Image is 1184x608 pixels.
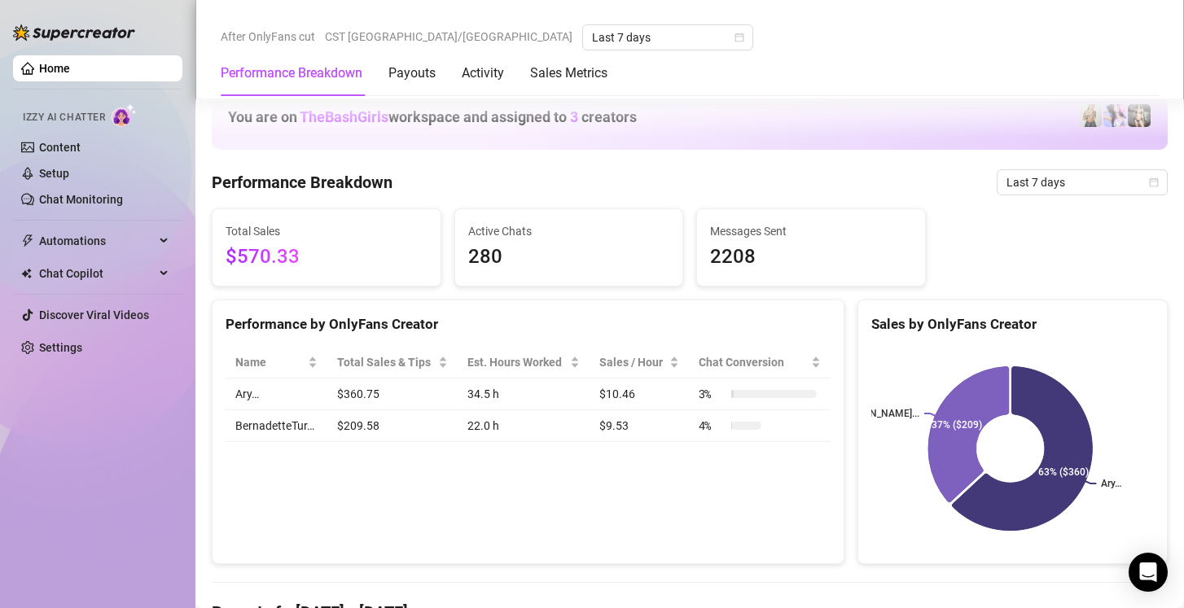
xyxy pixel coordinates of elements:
[590,347,689,378] th: Sales / Hour
[235,353,305,371] span: Name
[39,141,81,154] a: Content
[226,222,428,240] span: Total Sales
[458,410,589,442] td: 22.0 h
[23,110,105,125] span: Izzy AI Chatter
[1103,104,1126,127] img: Ary
[458,378,589,410] td: 34.5 h
[39,62,70,75] a: Home
[1006,170,1158,195] span: Last 7 days
[570,108,578,125] span: 3
[221,63,362,83] div: Performance Breakdown
[39,308,149,321] a: Discover Viral Videos
[226,410,327,442] td: BernadetteTur…
[226,313,831,335] div: Performance by OnlyFans Creator
[226,347,327,378] th: Name
[39,228,155,254] span: Automations
[226,242,428,273] span: $570.33
[871,313,1154,335] div: Sales by OnlyFans Creator
[699,417,725,435] span: 4 %
[468,222,670,240] span: Active Chats
[21,234,34,247] span: thunderbolt
[325,24,572,49] span: CST [GEOGRAPHIC_DATA]/[GEOGRAPHIC_DATA]
[462,63,504,83] div: Activity
[735,33,744,42] span: calendar
[1102,478,1122,489] text: Ary…
[228,108,637,126] h1: You are on workspace and assigned to creators
[1149,177,1159,187] span: calendar
[39,260,155,287] span: Chat Copilot
[710,242,912,273] span: 2208
[39,341,82,354] a: Settings
[590,378,689,410] td: $10.46
[13,24,135,41] img: logo-BBDzfeDw.svg
[39,193,123,206] a: Chat Monitoring
[300,108,388,125] span: TheBashGirls
[689,347,831,378] th: Chat Conversion
[592,25,743,50] span: Last 7 days
[710,222,912,240] span: Messages Sent
[226,378,327,410] td: Ary…
[39,167,69,180] a: Setup
[837,408,919,419] text: [PERSON_NAME]...
[599,353,666,371] span: Sales / Hour
[21,268,32,279] img: Chat Copilot
[530,63,607,83] div: Sales Metrics
[212,171,392,194] h4: Performance Breakdown
[1079,104,1102,127] img: BernadetteTur
[590,410,689,442] td: $9.53
[467,353,566,371] div: Est. Hours Worked
[1129,553,1168,592] div: Open Intercom Messenger
[221,24,315,49] span: After OnlyFans cut
[337,353,435,371] span: Total Sales & Tips
[468,242,670,273] span: 280
[388,63,436,83] div: Payouts
[327,378,458,410] td: $360.75
[327,410,458,442] td: $209.58
[327,347,458,378] th: Total Sales & Tips
[699,385,725,403] span: 3 %
[112,103,137,127] img: AI Chatter
[1128,104,1151,127] img: Bonnie
[699,353,809,371] span: Chat Conversion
